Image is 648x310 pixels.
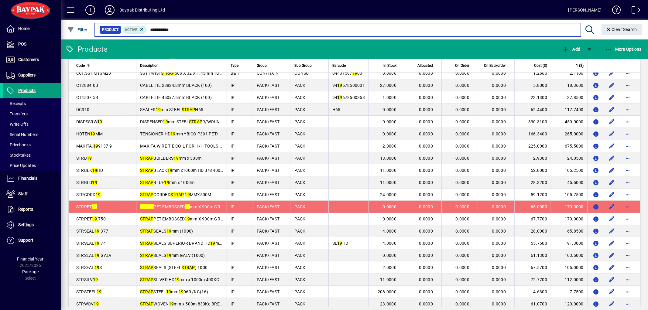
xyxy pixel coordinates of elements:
[551,164,587,176] td: 105.2500
[18,191,28,196] span: Staff
[92,180,98,185] em: 19
[140,204,269,209] span: PET EMBOSSED mm X 900m GREEN (1.0mm/700kg)(24)
[18,57,39,62] span: Customers
[257,131,279,136] span: PACK/FAST
[185,192,190,197] em: 19
[419,107,433,112] span: 0.0000
[445,62,475,69] div: On Order
[257,83,279,88] span: PACK/FAST
[185,204,190,209] em: 19
[140,71,270,76] span: SST TWIST 508 X 32 X 1.45mm TO FIX TO MASONRY WALLS
[3,217,61,233] a: Settings
[607,117,617,127] button: Edit
[551,91,587,104] td: 37.8500
[607,141,617,151] button: Edit
[170,131,176,136] em: 19
[231,62,238,69] span: Type
[174,156,179,161] em: 19
[257,229,279,233] span: PACK/FAST
[140,168,153,173] em: STRAP
[551,176,587,189] td: 45.5000
[156,107,161,112] em: 19
[67,27,87,32] span: Filter
[167,168,173,173] em: 19
[380,168,396,173] span: 11.0000
[607,190,617,199] button: Edit
[514,140,551,152] td: 225.0000
[257,168,279,173] span: PACK/FAST
[623,238,633,248] button: More options
[607,129,617,139] button: Edit
[380,192,396,197] span: 24.0000
[332,95,365,100] span: 94 678500353
[607,105,617,114] button: Edit
[231,168,235,173] span: IP
[607,287,617,297] button: Edit
[380,180,396,185] span: 11.0000
[18,207,33,212] span: Reports
[3,140,61,150] a: Pricebooks
[92,216,97,221] em: 19
[76,229,108,233] span: STRSEAL .377
[6,101,26,106] span: Receipts
[140,62,159,69] span: Description
[419,156,433,161] span: 0.0000
[164,180,170,185] em: 19
[18,26,29,31] span: Home
[623,105,633,114] button: More options
[3,109,61,119] a: Transfers
[295,180,306,185] span: PACK
[140,192,211,197] span: CORDED MMX500M
[607,178,617,187] button: Edit
[140,216,269,221] span: PET EMBOSSED mm X 900m GREEN (1.0mm/750kg) (52)
[623,202,633,212] button: More options
[492,119,506,124] span: 0.0000
[607,226,617,236] button: Edit
[18,238,33,243] span: Support
[514,201,551,213] td: 65.0000
[623,165,633,175] button: More options
[231,180,235,185] span: IP
[76,204,97,209] span: STRPET
[119,5,165,15] div: Baypak Distributing Ltd
[607,153,617,163] button: Edit
[419,180,433,185] span: 0.0000
[76,216,106,221] span: STRPET .750
[231,156,235,161] span: IP
[6,132,38,137] span: Serial Numbers
[551,67,587,79] td: 2.1100
[76,107,89,112] span: DC310
[419,192,433,197] span: 0.0000
[3,171,61,186] a: Financials
[603,44,643,55] button: More Options
[456,144,470,148] span: 0.0000
[3,98,61,109] a: Receipts
[66,24,89,35] button: Filter
[140,156,153,161] em: STRAP
[607,299,617,309] button: Edit
[295,62,325,69] div: Sub Group
[602,24,642,35] button: Clear
[383,95,397,100] span: 1.0000
[90,131,95,136] em: 19
[93,144,98,148] em: 19
[623,129,633,139] button: More options
[551,201,587,213] td: 170.0000
[492,107,506,112] span: 0.0000
[163,119,168,124] em: 19
[257,144,279,148] span: PACK/FAST
[295,107,306,112] span: PACK
[76,156,92,161] span: STRB
[332,62,365,69] div: Barcode
[551,152,587,164] td: 24.0500
[514,189,551,201] td: 59.1200
[76,95,98,100] span: CT4507.5B
[492,192,506,197] span: 0.0000
[456,107,470,112] span: 0.0000
[295,83,306,88] span: PACK
[231,204,235,209] span: IP
[332,107,341,112] span: H65
[140,192,153,197] em: STRAP
[231,83,235,88] span: IP
[417,62,433,69] span: Allocated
